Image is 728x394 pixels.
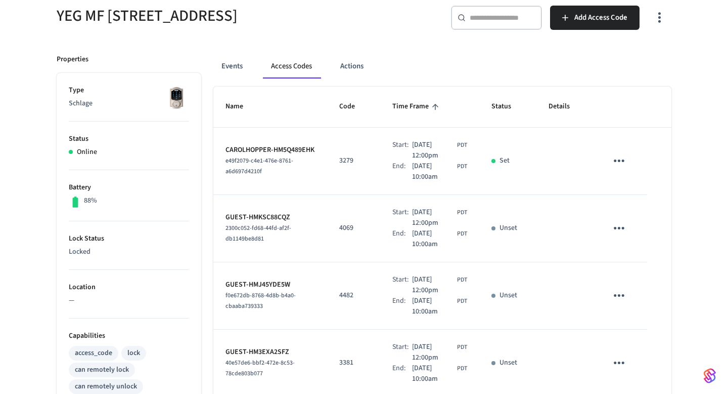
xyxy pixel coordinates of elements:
p: 4069 [339,223,368,233]
span: PDT [457,229,467,239]
div: America/Vancouver [412,228,467,250]
div: Start: [392,140,412,161]
p: Schlage [69,98,189,109]
span: f0e672db-8768-4d8b-b4a0-cbaaba739333 [225,291,296,310]
button: Access Codes [263,54,320,78]
div: ant example [213,54,671,78]
span: Time Frame [392,99,442,114]
p: Unset [499,358,517,368]
p: GUEST-HMKSC88CQZ [225,212,315,223]
p: Unset [499,290,517,301]
p: GUEST-HM3EXA2SFZ [225,347,315,358]
p: CAROLHOPPER-HM5Q489EHK [225,145,315,155]
div: End: [392,363,412,384]
div: America/Vancouver [412,274,467,296]
span: [DATE] 12:00pm [412,274,455,296]
span: [DATE] 12:00pm [412,342,455,363]
p: Locked [69,247,189,257]
span: Details [549,99,583,114]
span: Add Access Code [574,11,627,24]
h5: YEG MF [STREET_ADDRESS] [57,6,358,26]
p: Battery [69,182,189,193]
div: access_code [75,348,112,359]
div: End: [392,228,412,250]
span: e49f2079-c4e1-476e-8761-a6d697d4210f [225,156,293,176]
div: America/Vancouver [412,342,467,363]
p: Lock Status [69,233,189,244]
p: Capabilities [69,331,189,341]
div: America/Vancouver [412,296,467,317]
button: Actions [332,54,372,78]
div: End: [392,296,412,317]
p: Unset [499,223,517,233]
div: can remotely lock [75,365,129,375]
p: 3279 [339,155,368,166]
span: [DATE] 10:00am [412,228,454,250]
div: End: [392,161,412,182]
span: PDT [457,141,467,150]
div: lock [127,348,140,359]
span: PDT [457,162,467,171]
img: Schlage Sense Smart Deadbolt with Camelot Trim, Front [164,85,189,110]
span: 2300c052-fd68-44fd-af2f-db1149be8d81 [225,224,291,243]
div: America/Vancouver [412,207,467,228]
div: Start: [392,207,412,228]
button: Events [213,54,251,78]
p: 88% [84,195,97,206]
span: PDT [457,364,467,373]
p: Status [69,134,189,144]
span: [DATE] 10:00am [412,363,454,384]
span: PDT [457,297,467,306]
p: — [69,295,189,306]
span: [DATE] 10:00am [412,161,454,182]
span: PDT [457,275,467,285]
span: [DATE] 12:00pm [412,207,455,228]
span: 40e57de6-bbf2-472e-8c53-78cde803b077 [225,359,295,378]
div: America/Vancouver [412,363,467,384]
div: can remotely unlock [75,381,137,392]
p: GUEST-HMJ45YDE5W [225,280,315,290]
p: Type [69,85,189,96]
span: [DATE] 10:00am [412,296,454,317]
div: Start: [392,342,412,363]
div: America/Vancouver [412,140,467,161]
p: Set [499,155,510,166]
div: America/Vancouver [412,161,467,182]
span: Code [339,99,368,114]
div: Start: [392,274,412,296]
button: Add Access Code [550,6,640,30]
span: Name [225,99,256,114]
p: Online [77,147,97,157]
span: Status [491,99,524,114]
img: SeamLogoGradient.69752ec5.svg [704,368,716,384]
p: 3381 [339,358,368,368]
p: Location [69,282,189,293]
p: 4482 [339,290,368,301]
span: PDT [457,343,467,352]
span: PDT [457,208,467,217]
span: [DATE] 12:00pm [412,140,455,161]
p: Properties [57,54,88,65]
